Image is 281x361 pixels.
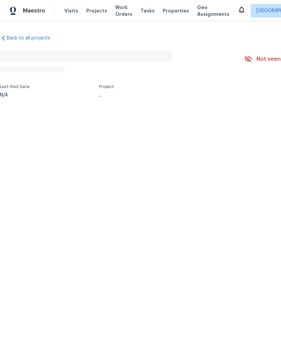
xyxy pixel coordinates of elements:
[163,7,189,14] span: Properties
[86,7,107,14] span: Projects
[23,7,45,14] span: Maestro
[99,85,114,89] span: Project
[115,4,132,18] span: Work Orders
[140,8,155,13] span: Tasks
[99,93,228,98] div: ...
[64,7,78,14] span: Visits
[197,4,229,18] span: Geo Assignments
